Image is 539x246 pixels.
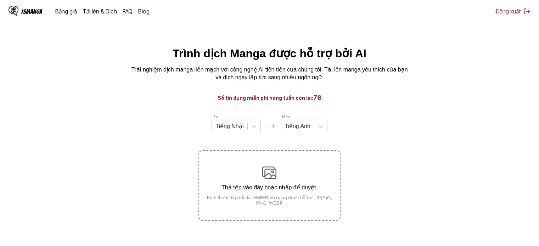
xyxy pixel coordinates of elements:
[138,8,150,15] a: Blog
[17,93,522,102] h3: Số tín dụng miễn phí hàng tuần còn lại:
[83,8,117,15] a: Tải lên & Dịch
[55,8,77,15] a: Bảng giá
[266,122,275,130] img: Languages icon
[123,8,133,15] a: FAQ
[199,184,339,191] p: Thả tệp vào đây hoặc nhấp để duyệt.
[9,6,18,16] img: IsManga Logo
[199,195,339,206] small: Kích thước tệp tối đa: 5MB • Định dạng được hỗ trợ: JP(E)G, PNG, WEBP
[313,94,321,101] span: 78
[21,8,43,15] div: IsManga
[9,6,55,17] a: IsManga LogoIsManga
[523,8,530,15] img: Sign out
[128,66,411,82] p: Trải nghiệm dịch manga liền mạch với công nghệ AI tiên tiến của chúng tôi. Tải lên manga yêu thíc...
[213,114,218,119] label: Từ
[282,114,290,119] label: Đến
[173,47,366,60] h1: Trình dịch Manga được hỗ trợ bởi AI
[496,8,530,15] button: Đăng xuất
